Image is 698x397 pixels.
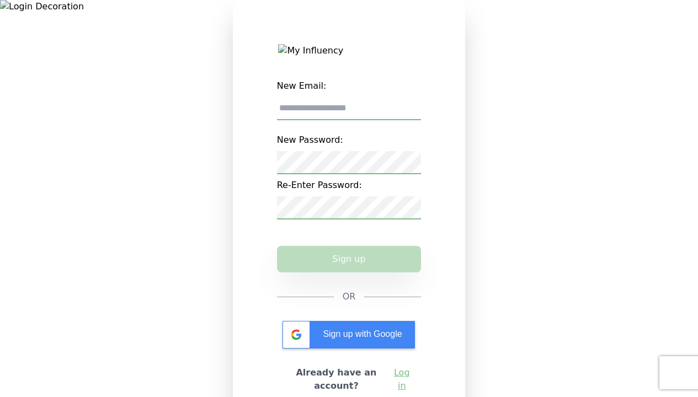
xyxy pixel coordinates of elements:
button: Sign up [277,246,422,272]
label: New Password: [277,129,422,151]
div: Sign up with Google [283,321,415,348]
label: New Email: [277,75,422,97]
h2: Already have an account? [286,366,387,393]
span: Sign up with Google [323,329,402,339]
label: Re-Enter Password: [277,174,422,196]
span: OR [343,290,356,303]
a: Log in [391,366,412,393]
img: My Influency [278,44,419,57]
